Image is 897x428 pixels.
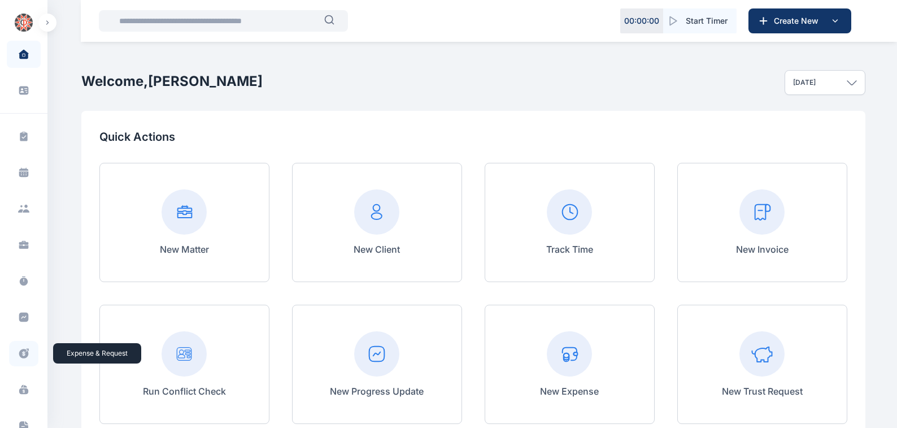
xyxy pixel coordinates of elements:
[624,15,659,27] p: 00 : 00 : 00
[769,15,828,27] span: Create New
[99,129,847,145] p: Quick Actions
[546,243,593,256] p: Track Time
[354,243,400,256] p: New Client
[81,72,263,90] h2: Welcome, [PERSON_NAME]
[686,15,728,27] span: Start Timer
[722,384,803,398] p: New Trust Request
[143,384,226,398] p: Run Conflict Check
[160,243,209,256] p: New Matter
[540,384,599,398] p: New Expense
[736,243,789,256] p: New Invoice
[330,384,424,398] p: New Progress Update
[793,78,816,87] p: [DATE]
[663,8,737,33] button: Start Timer
[748,8,851,33] button: Create New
